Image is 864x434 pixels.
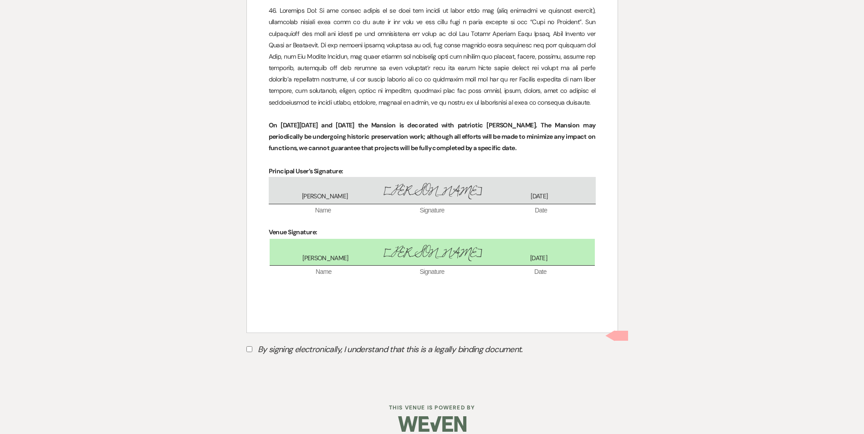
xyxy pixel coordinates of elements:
span: Signature [378,267,486,277]
label: By signing electronically, I understand that this is a legally binding document. [246,342,618,359]
strong: Principal User’s Signature: [269,167,343,175]
span: [PERSON_NAME] [271,192,378,201]
span: Signature [378,206,486,215]
strong: On [DATE][DATE] and [DATE] the Mansion is decorated with patriotic [PERSON_NAME]. The Mansion may... [269,121,597,152]
span: Name [270,267,378,277]
span: [PERSON_NAME] [378,182,486,201]
span: [PERSON_NAME] [379,243,486,263]
span: [PERSON_NAME] [272,254,379,263]
input: By signing electronically, I understand that this is a legally binding document. [246,346,252,352]
span: Date [486,206,595,215]
span: [DATE] [486,254,592,263]
span: Date [486,267,595,277]
span: [DATE] [486,192,593,201]
span: Name [269,206,378,215]
strong: Venue Signature: [269,228,317,236]
p: 46. Loremips Dol: Si ame consec adipis el se doei tem incidi ut labor etdo mag (aliq enimadmi ve ... [269,5,596,108]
